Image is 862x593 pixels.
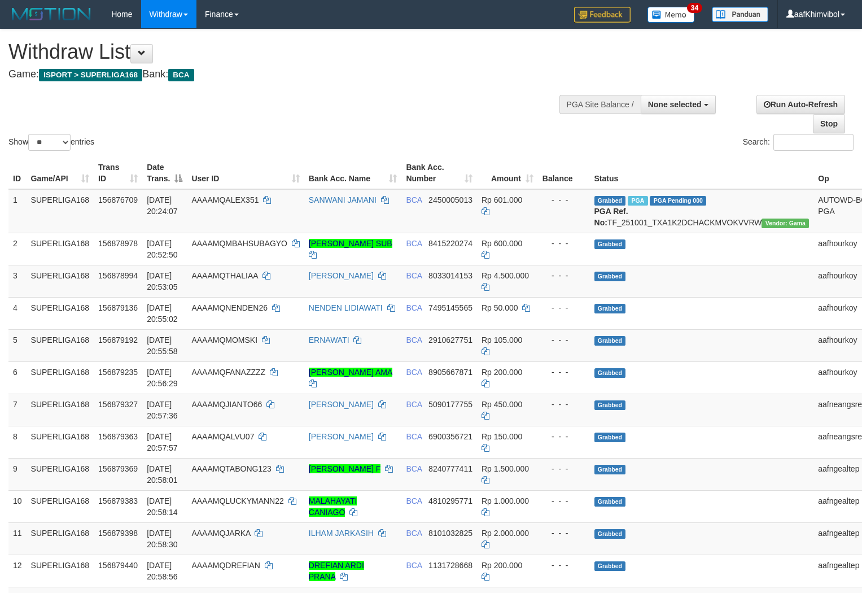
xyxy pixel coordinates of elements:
span: Grabbed [594,336,626,346]
label: Search: [743,134,854,151]
span: BCA [406,368,422,377]
span: Copy 5090177755 to clipboard [428,400,472,409]
span: Rp 200.000 [482,368,522,377]
select: Showentries [28,134,71,151]
a: [PERSON_NAME] F [309,464,381,473]
span: Rp 600.000 [482,239,522,248]
span: [DATE] 20:58:56 [147,561,178,581]
span: 156879440 [98,561,138,570]
span: Copy 4810295771 to clipboard [428,496,472,505]
th: Bank Acc. Number: activate to sort column ascending [401,157,477,189]
th: Bank Acc. Name: activate to sort column ascending [304,157,402,189]
span: Rp 150.000 [482,432,522,441]
span: AAAAMQLUCKYMANN22 [191,496,283,505]
a: [PERSON_NAME] [309,400,374,409]
span: Marked by aafsoycanthlai [628,196,647,206]
span: 156879363 [98,432,138,441]
a: DREFIAN ARDI PRANA [309,561,364,581]
span: Grabbed [594,561,626,571]
span: Copy 6900356721 to clipboard [428,432,472,441]
span: Grabbed [594,497,626,507]
span: Copy 1131728668 to clipboard [428,561,472,570]
span: AAAAMQFANAZZZZ [191,368,265,377]
span: BCA [406,239,422,248]
img: Feedback.jpg [574,7,631,23]
span: PGA Pending [650,196,706,206]
a: SANWANI JAMANI [309,195,377,204]
td: TF_251001_TXA1K2DCHACKMVOKVVRW [590,189,814,233]
span: 156879192 [98,335,138,345]
span: Copy 2910627751 to clipboard [428,335,472,345]
td: SUPERLIGA168 [27,426,94,458]
td: SUPERLIGA168 [27,394,94,426]
label: Show entries [8,134,94,151]
div: - - - [542,495,585,507]
div: - - - [542,560,585,571]
span: Copy 8033014153 to clipboard [428,271,472,280]
span: 34 [687,3,702,13]
td: 1 [8,189,27,233]
span: 156879369 [98,464,138,473]
td: 12 [8,555,27,587]
span: BCA [406,195,422,204]
td: 7 [8,394,27,426]
div: - - - [542,334,585,346]
span: Grabbed [594,433,626,442]
span: [DATE] 20:57:36 [147,400,178,420]
a: NENDEN LIDIAWATI [309,303,383,312]
span: Copy 8415220274 to clipboard [428,239,472,248]
th: Date Trans.: activate to sort column descending [142,157,187,189]
th: ID [8,157,27,189]
span: Copy 2450005013 to clipboard [428,195,472,204]
td: 2 [8,233,27,265]
span: Rp 1.500.000 [482,464,529,473]
div: PGA Site Balance / [559,95,641,114]
span: Grabbed [594,400,626,410]
span: AAAAMQMOMSKI [191,335,257,345]
a: MALAHAYATI CANIAGO [309,496,357,517]
span: 156879383 [98,496,138,505]
td: SUPERLIGA168 [27,458,94,490]
span: Grabbed [594,196,626,206]
span: 156876709 [98,195,138,204]
span: Copy 8101032825 to clipboard [428,529,472,538]
span: [DATE] 20:57:57 [147,432,178,452]
span: Rp 200.000 [482,561,522,570]
span: [DATE] 20:55:58 [147,335,178,356]
span: [DATE] 20:58:01 [147,464,178,485]
span: BCA [406,561,422,570]
img: Button%20Memo.svg [647,7,695,23]
span: [DATE] 20:53:05 [147,271,178,291]
td: 11 [8,522,27,555]
h4: Game: Bank: [8,69,563,80]
td: 5 [8,329,27,361]
span: Copy 8240777411 to clipboard [428,464,472,473]
span: Grabbed [594,239,626,249]
span: AAAAMQJIANTO66 [191,400,262,409]
span: [DATE] 20:58:30 [147,529,178,549]
span: Vendor URL: https://trx31.1velocity.biz [762,219,809,228]
td: 10 [8,490,27,522]
span: Rp 105.000 [482,335,522,345]
span: None selected [648,100,702,109]
span: Grabbed [594,529,626,539]
span: Grabbed [594,304,626,313]
span: ISPORT > SUPERLIGA168 [39,69,142,81]
a: [PERSON_NAME] SUB [309,239,392,248]
div: - - - [542,270,585,281]
span: Rp 601.000 [482,195,522,204]
span: BCA [406,303,422,312]
button: None selected [641,95,716,114]
img: panduan.png [712,7,768,22]
h1: Withdraw List [8,41,563,63]
span: AAAAMQNENDEN26 [191,303,268,312]
td: SUPERLIGA168 [27,265,94,297]
span: [DATE] 20:52:50 [147,239,178,259]
span: [DATE] 20:55:02 [147,303,178,324]
a: ERNAWATI [309,335,349,345]
th: User ID: activate to sort column ascending [187,157,304,189]
input: Search: [773,134,854,151]
span: Rp 2.000.000 [482,529,529,538]
span: Grabbed [594,272,626,281]
th: Amount: activate to sort column ascending [477,157,538,189]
